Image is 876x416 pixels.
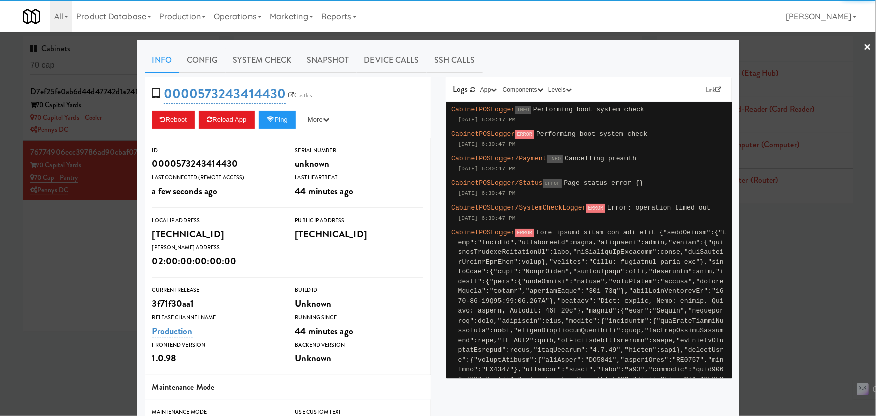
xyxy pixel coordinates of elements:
span: CabinetPOSLogger [451,130,515,138]
span: ERROR [515,130,534,139]
a: × [864,32,872,63]
span: Logs [453,83,468,95]
div: Local IP Address [152,216,280,226]
div: 1.0.98 [152,350,280,367]
a: Castles [286,90,314,100]
div: 02:00:00:00:00:00 [152,253,280,270]
span: [DATE] 6:30:47 PM [458,141,516,147]
span: error [543,179,562,188]
div: 3f71f30aa1 [152,295,280,313]
a: Production [152,324,193,338]
button: Reload App [199,111,255,129]
span: 44 minutes ago [295,324,353,338]
div: [PERSON_NAME] Address [152,243,280,253]
div: Build Id [295,285,423,295]
div: Frontend Version [152,340,280,350]
span: CabinetPOSLogger/SystemCheckLogger [451,204,586,212]
button: Components [500,85,546,95]
div: unknown [295,155,423,172]
button: Levels [546,85,574,95]
span: Page status error {} [564,179,643,187]
span: ERROR [515,229,534,237]
a: Info [145,48,179,73]
a: Device Calls [357,48,427,73]
a: Config [179,48,226,73]
button: Ping [259,111,296,129]
span: [DATE] 6:30:47 PM [458,117,516,123]
div: [TECHNICAL_ID] [295,226,423,243]
span: Error: operation timed out [607,204,710,212]
button: Reboot [152,111,195,129]
span: ERROR [586,204,606,213]
div: Backend Version [295,340,423,350]
span: a few seconds ago [152,184,218,198]
a: 0000573243414430 [164,84,286,104]
div: Current Release [152,285,280,295]
span: Performing boot system check [536,130,647,138]
div: Unknown [295,350,423,367]
span: CabinetPOSLogger [451,229,515,236]
span: CabinetPOSLogger [451,106,515,113]
div: 0000573243414430 [152,155,280,172]
div: [TECHNICAL_ID] [152,226,280,243]
span: [DATE] 6:30:47 PM [458,190,516,196]
span: INFO [515,106,531,114]
span: CabinetPOSLogger/Status [451,179,543,187]
div: Unknown [295,295,423,313]
span: [DATE] 6:30:47 PM [458,215,516,221]
a: SSH Calls [427,48,483,73]
span: 44 minutes ago [295,184,353,198]
span: [DATE] 6:30:47 PM [458,166,516,172]
div: Release Channel Name [152,313,280,323]
button: App [478,85,500,95]
img: Micromart [23,8,40,25]
button: More [300,111,337,129]
div: Public IP Address [295,216,423,226]
span: Performing boot system check [533,106,644,113]
span: INFO [547,155,563,163]
a: System Check [226,48,299,73]
div: Running Since [295,313,423,323]
span: Cancelling preauth [565,155,636,162]
div: Serial Number [295,146,423,156]
a: Link [703,85,724,95]
span: CabinetPOSLogger/Payment [451,155,547,162]
div: Last Connected (Remote Access) [152,173,280,183]
div: Last Heartbeat [295,173,423,183]
span: Maintenance Mode [152,381,215,393]
div: ID [152,146,280,156]
a: Snapshot [299,48,357,73]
